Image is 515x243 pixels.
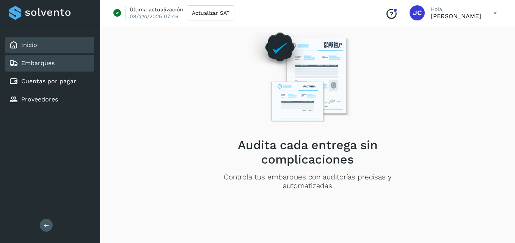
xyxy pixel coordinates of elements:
span: Actualizar SAT [192,10,229,16]
p: Última actualización [130,6,183,13]
div: Cuentas por pagar [5,73,94,90]
img: Empty state image [242,21,373,132]
div: Inicio [5,37,94,53]
a: Inicio [21,41,37,48]
a: Proveedores [21,96,58,103]
div: Embarques [5,55,94,72]
button: Actualizar SAT [187,5,234,20]
a: Embarques [21,59,55,67]
h2: Audita cada entrega sin complicaciones [199,138,416,167]
p: Controla tus embarques con auditorías precisas y automatizadas [199,173,416,190]
a: Cuentas por pagar [21,78,76,85]
div: Proveedores [5,91,94,108]
p: 08/ago/2025 07:46 [130,13,179,20]
p: Jennifer Castillo [431,12,481,20]
p: Hola, [431,6,481,12]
